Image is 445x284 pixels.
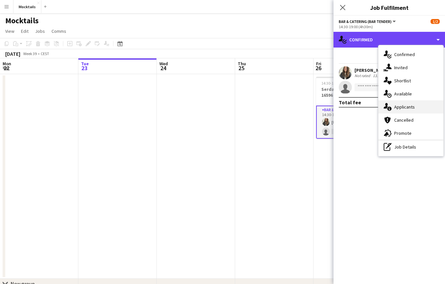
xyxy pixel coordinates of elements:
h3: Serdar - Hørsholm - Ordrenr. 16596 [316,86,390,98]
span: Tue [81,61,89,67]
div: Not rated [354,73,372,78]
span: 25 [237,64,246,72]
a: Jobs [32,27,48,35]
div: 14:30-19:00 (4h30m) [339,24,440,29]
app-job-card: 14:30-19:00 (4h30m)1/2Serdar - Hørsholm - Ordrenr. 165961 RoleBar & Catering (Bar Tender)1A1/214:... [316,77,390,139]
span: Cancelled [394,117,414,123]
span: 14:30-19:00 (4h30m) [321,81,355,86]
span: Wed [159,61,168,67]
span: Applicants [394,104,415,110]
span: Edit [21,28,29,34]
div: Total fee [339,99,361,106]
span: Thu [238,61,246,67]
span: Mon [3,61,11,67]
div: CEST [41,51,49,56]
span: View [5,28,14,34]
h3: Job Fulfilment [334,3,445,12]
span: Invited [394,65,408,71]
div: Confirmed [334,32,445,48]
span: Available [394,91,412,97]
div: [DATE] [5,51,20,57]
app-card-role: Bar & Catering (Bar Tender)1A1/214:30-19:00 (4h30m)[PERSON_NAME] [316,106,390,139]
span: 24 [158,64,168,72]
span: Bar & Catering (Bar Tender) [339,19,392,24]
h1: Mocktails [5,16,39,26]
div: [PERSON_NAME] [354,67,397,73]
span: Week 39 [22,51,38,56]
span: 23 [80,64,89,72]
div: Job Details [378,140,443,153]
span: Jobs [35,28,45,34]
a: View [3,27,17,35]
span: 22 [2,64,11,72]
span: Confirmed [394,51,415,57]
a: Comms [49,27,69,35]
span: Promote [394,130,412,136]
button: Mocktails [13,0,41,13]
button: Bar & Catering (Bar Tender) [339,19,397,24]
a: Edit [18,27,31,35]
span: Shortlist [394,78,411,84]
span: 26 [315,64,321,72]
span: 1/2 [431,19,440,24]
div: 13.2km [372,73,386,78]
span: Comms [51,28,66,34]
span: Fri [316,61,321,67]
